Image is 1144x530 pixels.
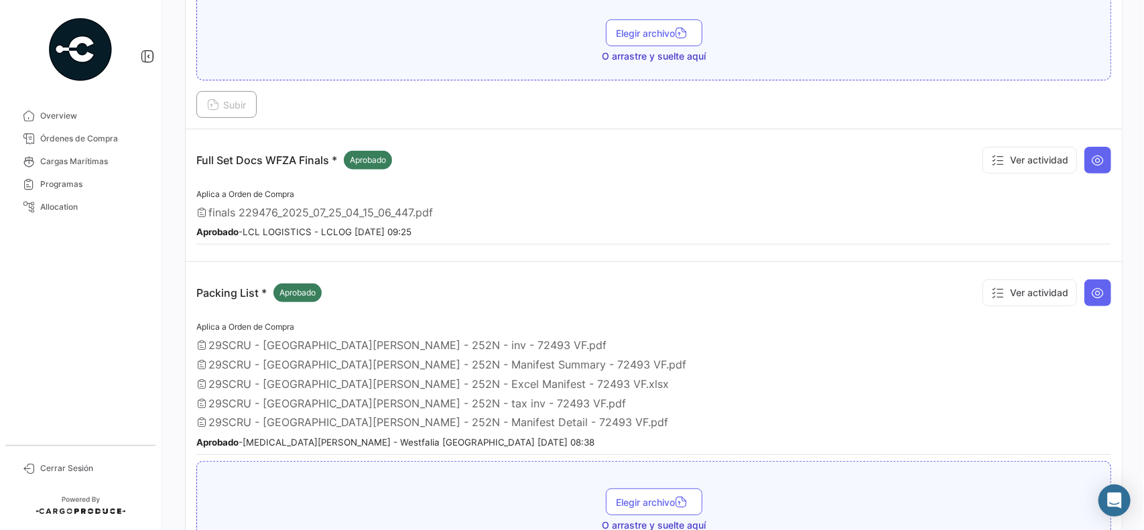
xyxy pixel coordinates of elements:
button: Elegir archivo [606,488,702,515]
button: Elegir archivo [606,19,702,46]
button: Ver actividad [982,279,1077,306]
button: Subir [196,91,257,118]
span: Aplica a Orden de Compra [196,189,294,199]
span: 29SCRU - [GEOGRAPHIC_DATA][PERSON_NAME] - 252N - Excel Manifest - 72493 VF.xlsx [208,377,669,391]
span: Overview [40,110,145,122]
span: Aplica a Orden de Compra [196,322,294,332]
span: O arrastre y suelte aquí [602,50,706,63]
a: Órdenes de Compra [11,127,150,150]
div: Abrir Intercom Messenger [1098,484,1131,517]
span: Cerrar Sesión [40,462,145,474]
span: 29SCRU - [GEOGRAPHIC_DATA][PERSON_NAME] - 252N - tax inv - 72493 VF.pdf [208,397,626,410]
a: Overview [11,105,150,127]
b: Aprobado [196,226,239,237]
small: - LCL LOGISTICS - LCLOG [DATE] 09:25 [196,226,411,237]
a: Allocation [11,196,150,218]
button: Ver actividad [982,147,1077,174]
a: Cargas Marítimas [11,150,150,173]
span: Elegir archivo [617,27,692,39]
small: - [MEDICAL_DATA][PERSON_NAME] - Westfalia [GEOGRAPHIC_DATA] [DATE] 08:38 [196,437,594,448]
span: Cargas Marítimas [40,155,145,168]
b: Aprobado [196,437,239,448]
span: Subir [207,99,246,111]
span: 29SCRU - [GEOGRAPHIC_DATA][PERSON_NAME] - 252N - inv - 72493 VF.pdf [208,338,607,352]
span: Órdenes de Compra [40,133,145,145]
span: Aprobado [279,287,316,299]
span: Programas [40,178,145,190]
p: Full Set Docs WFZA Finals * [196,151,392,170]
span: 29SCRU - [GEOGRAPHIC_DATA][PERSON_NAME] - 252N - Manifest Detail - 72493 VF.pdf [208,415,668,429]
span: 29SCRU - [GEOGRAPHIC_DATA][PERSON_NAME] - 252N - Manifest Summary - 72493 VF.pdf [208,358,686,371]
p: Packing List * [196,283,322,302]
img: powered-by.png [47,16,114,83]
span: Aprobado [350,154,386,166]
a: Programas [11,173,150,196]
span: finals 229476_2025_07_25_04_15_06_447.pdf [208,206,433,219]
span: Allocation [40,201,145,213]
span: Elegir archivo [617,496,692,508]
